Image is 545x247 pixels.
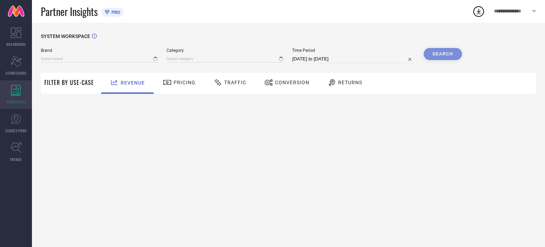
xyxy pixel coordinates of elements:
[10,157,22,162] span: TRENDS
[6,99,26,104] span: WORKSPACE
[166,55,283,63] input: Select category
[41,33,90,39] span: SYSTEM WORKSPACE
[166,48,283,53] span: Category
[6,70,27,76] span: SCORECARDS
[338,80,362,85] span: Returns
[472,5,485,18] div: Open download list
[5,128,27,133] span: SUGGESTIONS
[224,80,246,85] span: Traffic
[41,55,158,63] input: Select brand
[44,78,94,87] span: Filter By Use-Case
[6,42,26,47] span: DASHBOARD
[41,48,158,53] span: Brand
[110,10,120,15] span: PRO
[292,55,414,63] input: Select time period
[292,48,414,53] span: Time Period
[41,4,98,19] span: Partner Insights
[121,80,145,86] span: Revenue
[275,80,309,85] span: Conversion
[174,80,196,85] span: Pricing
